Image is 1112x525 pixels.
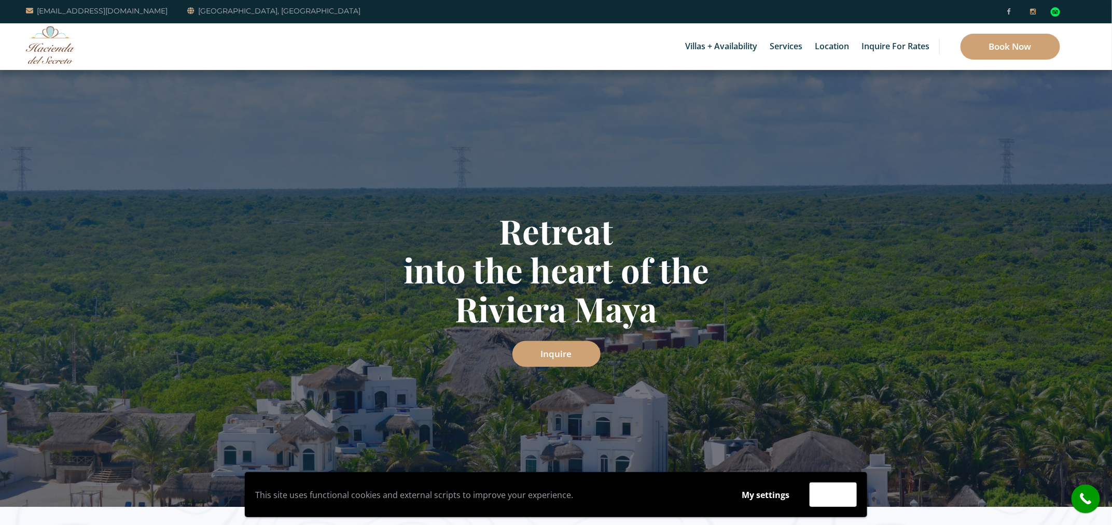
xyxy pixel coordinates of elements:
img: Awesome Logo [26,26,75,64]
i: call [1074,487,1097,510]
button: My settings [732,483,799,507]
a: Book Now [961,34,1060,60]
img: Tripadvisor_logomark.svg [1051,7,1060,17]
a: [EMAIL_ADDRESS][DOMAIN_NAME] [26,5,168,17]
a: Location [810,23,854,70]
div: Read traveler reviews on Tripadvisor [1051,7,1060,17]
a: Villas + Availability [680,23,762,70]
a: call [1072,485,1100,513]
h1: Retreat into the heart of the Riviera Maya [253,211,860,328]
a: [GEOGRAPHIC_DATA], [GEOGRAPHIC_DATA] [187,5,360,17]
button: Accept [810,483,857,507]
p: This site uses functional cookies and external scripts to improve your experience. [255,487,721,503]
a: Inquire [512,341,601,367]
a: Inquire for Rates [856,23,935,70]
a: Services [764,23,808,70]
